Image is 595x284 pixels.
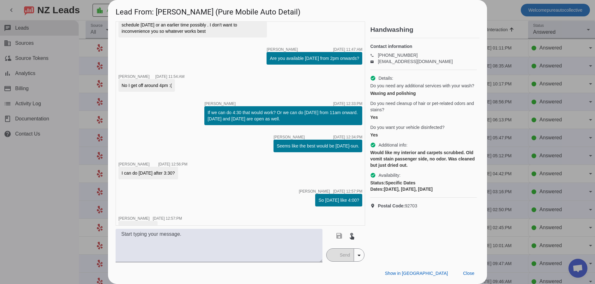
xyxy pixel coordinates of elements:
[158,162,187,166] div: [DATE] 12:56:PM
[370,83,474,89] span: Do you need any additional services with your wash?
[370,124,444,130] span: Do you want your vehicle disinfected?
[370,60,378,63] mat-icon: email
[380,268,453,279] button: Show in [GEOGRAPHIC_DATA]
[378,75,393,81] span: Details:
[378,203,405,208] strong: Postal Code:
[370,142,376,148] mat-icon: check_circle
[155,75,184,78] div: [DATE] 11:54:AM
[118,162,150,166] span: [PERSON_NAME]
[273,135,305,139] span: [PERSON_NAME]
[267,48,298,51] span: [PERSON_NAME]
[378,203,417,209] span: 92703
[122,170,175,176] div: I can do [DATE] after 3:30?
[333,189,362,193] div: [DATE] 12:57:PM
[370,187,384,192] strong: Dates:
[333,48,362,51] div: [DATE] 11:47:AM
[370,114,477,120] div: Yes
[458,268,479,279] button: Close
[333,135,362,139] div: [DATE] 12:34:PM
[370,90,477,96] div: Waxing and polishing
[370,180,477,186] div: Specific Dates
[204,102,236,106] span: [PERSON_NAME]
[370,132,477,138] div: Yes
[122,224,154,230] div: Yes if that's okay
[370,75,376,81] mat-icon: check_circle
[378,59,453,64] a: [EMAIL_ADDRESS][DOMAIN_NAME]
[118,74,150,79] span: [PERSON_NAME]
[333,102,362,106] div: [DATE] 12:33:PM
[370,26,479,33] h2: Handwashing
[348,232,356,240] mat-icon: touch_app
[118,216,150,221] span: [PERSON_NAME]
[385,271,448,276] span: Show in [GEOGRAPHIC_DATA]
[299,189,330,193] span: [PERSON_NAME]
[370,54,378,57] mat-icon: phone
[122,82,172,89] div: No I get off around 4pm :(
[270,55,359,61] div: Are you available [DATE] from 2pm onwards?
[463,271,474,276] span: Close
[153,217,182,220] div: [DATE] 12:57:PM
[378,53,418,58] a: [PHONE_NUMBER]
[370,43,477,49] h4: Contact information
[207,109,359,122] div: If we can do 4:30 that would work? Or we can do [DATE] from 11am onward. [DATE] and [DATE] are op...
[378,172,400,178] span: Availability:
[277,143,359,149] div: Seems like the best would be [DATE]-sun.
[370,172,376,178] mat-icon: check_circle
[370,203,378,208] mat-icon: location_on
[370,100,477,113] span: Do you need cleanup of hair or pet-related odors and stains?
[370,149,477,168] div: Would like my interior and carpets scrubbed. Old vomit stain passenger side, no odor. Was cleaned...
[370,180,385,185] strong: Status:
[378,142,407,148] span: Additional info:
[370,186,477,192] div: [DATE], [DATE], [DATE]
[318,197,359,203] div: So [DATE] like 4:00?
[355,252,363,259] mat-icon: arrow_drop_down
